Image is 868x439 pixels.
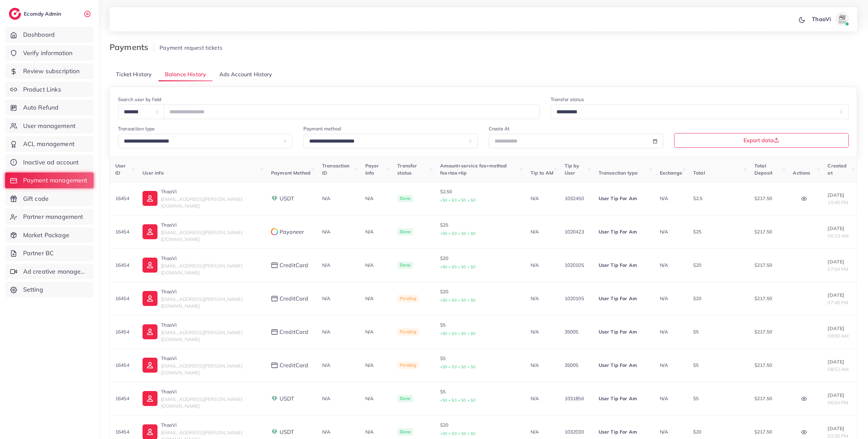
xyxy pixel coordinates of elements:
[271,428,278,435] img: payment
[365,261,387,269] p: N/A
[599,261,649,269] p: User Tip For Am
[828,333,849,339] span: 09:00 AM
[440,388,520,404] p: $5
[440,298,476,303] small: +$0 + $0 + $0 + $0
[828,224,851,232] p: [DATE]
[754,261,782,269] p: $217.50
[115,294,132,303] p: 16454
[440,231,476,236] small: +$0 + $0 + $0 + $0
[23,49,73,58] span: Verify information
[5,264,94,279] a: Ad creative management
[161,396,242,409] span: [EMAIL_ADDRESS][PERSON_NAME][DOMAIN_NAME]
[531,394,554,403] p: N/A
[161,421,260,429] p: ThaoVi
[754,394,782,403] p: $217.50
[365,361,387,369] p: N/A
[828,191,851,199] p: [DATE]
[693,170,705,176] span: Total
[440,264,476,269] small: +$0 + $0 + $0 + $0
[23,212,83,221] span: Partner management
[365,428,387,436] p: N/A
[812,15,831,23] p: ThaoVi
[754,328,782,336] p: $217.50
[808,12,852,26] a: ThaoViavatar
[24,11,63,17] h2: Ecomdy Admin
[115,361,132,369] p: 16454
[23,285,43,294] span: Setting
[440,198,476,202] small: +$0 + $0 + $0 + $0
[440,421,520,438] p: $20
[161,188,260,196] p: ThaoVi
[565,294,588,303] p: 1020105
[23,85,61,94] span: Product Links
[23,67,80,76] span: Review subscription
[280,428,295,436] span: USDT
[5,82,94,97] a: Product Links
[23,30,55,39] span: Dashboard
[322,395,330,402] span: N/A
[322,295,330,302] span: N/A
[271,262,278,268] img: payment
[565,328,588,336] p: 35005
[599,170,638,176] span: Transaction type
[143,170,163,176] span: User info
[440,221,520,238] p: $25
[160,44,222,51] span: Payment request tickets
[280,195,295,202] span: USDT
[322,362,330,368] span: N/A
[5,45,94,61] a: Verify information
[440,431,476,436] small: +$0 + $0 + $0 + $0
[551,96,584,103] label: Transfer status
[660,170,682,176] span: Exchange
[271,362,278,368] img: payment
[531,194,554,202] p: N/A
[143,358,157,373] img: ic-user-info.36bf1079.svg
[322,329,330,335] span: N/A
[660,362,668,368] span: N/A
[565,261,588,269] p: 1020105
[599,428,649,436] p: User Tip For Am
[23,267,88,276] span: Ad creative management
[115,428,132,436] p: 16454
[599,328,649,336] p: User Tip For Am
[5,227,94,243] a: Market Package
[322,262,330,268] span: N/A
[397,295,419,303] span: Pending
[565,394,588,403] p: 1031856
[754,428,782,436] p: $217.50
[118,96,161,103] label: Search user by field
[115,261,132,269] p: 16454
[440,321,520,338] p: $5
[280,261,308,269] span: creditCard
[143,391,157,406] img: ic-user-info.36bf1079.svg
[565,361,588,369] p: 35005
[115,194,132,202] p: 16454
[828,299,848,306] span: 07:48 PM
[828,163,847,176] span: Created at
[693,361,744,369] p: $5
[9,8,63,20] a: logoEcomdy Admin
[322,429,330,435] span: N/A
[828,400,848,406] span: 06:04 PM
[161,321,260,329] p: ThaoVi
[754,294,782,303] p: $217.50
[440,331,476,336] small: +$0 + $0 + $0 + $0
[828,233,849,239] span: 06:13 AM
[365,328,387,336] p: N/A
[531,228,554,236] p: N/A
[440,188,520,204] p: $2.50
[322,163,350,176] span: Transaction ID
[828,424,851,433] p: [DATE]
[161,263,242,276] span: [EMAIL_ADDRESS][PERSON_NAME][DOMAIN_NAME]
[828,358,851,366] p: [DATE]
[440,398,476,403] small: +$0 + $0 + $0 + $0
[397,262,413,269] span: Done
[271,296,278,302] img: payment
[5,136,94,152] a: ACL management
[828,291,851,299] p: [DATE]
[397,395,413,403] span: Done
[489,125,510,132] label: Create At
[5,173,94,188] a: Payment management
[440,354,520,371] p: $5
[599,194,649,202] p: User Tip For Am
